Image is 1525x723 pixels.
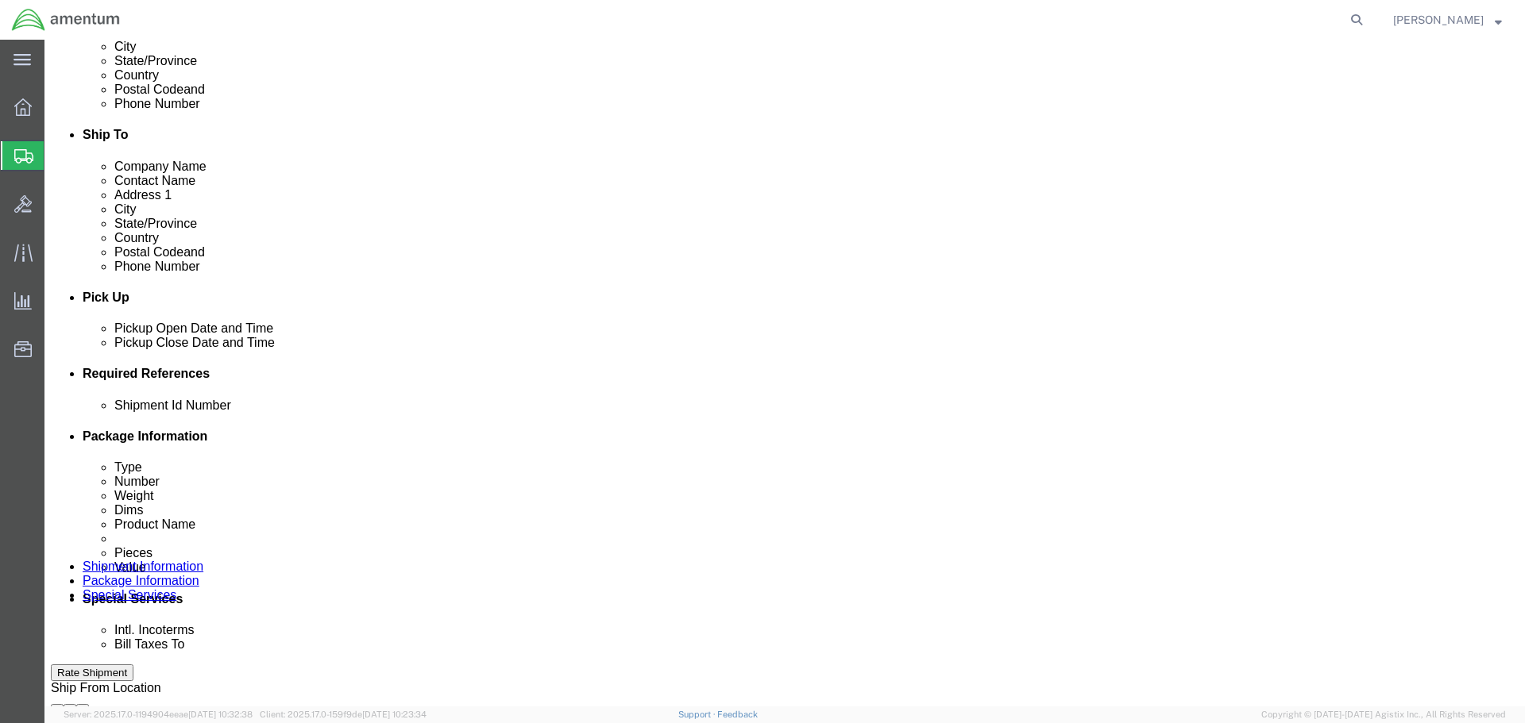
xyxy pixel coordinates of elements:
span: Copyright © [DATE]-[DATE] Agistix Inc., All Rights Reserved [1261,708,1506,721]
span: Kenneth Zachary [1393,11,1484,29]
span: [DATE] 10:32:38 [188,710,253,719]
span: Server: 2025.17.0-1194904eeae [64,710,253,719]
span: [DATE] 10:23:34 [362,710,427,719]
button: [PERSON_NAME] [1392,10,1503,29]
a: Support [678,710,718,719]
a: Feedback [717,710,758,719]
img: logo [11,8,121,32]
iframe: FS Legacy Container [44,40,1525,706]
span: Client: 2025.17.0-159f9de [260,710,427,719]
